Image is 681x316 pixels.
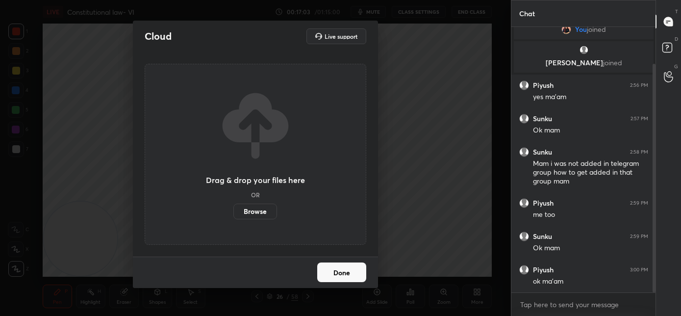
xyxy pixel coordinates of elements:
div: Ok mam [533,126,648,135]
span: joined [587,26,606,33]
p: G [674,63,678,70]
img: default.png [519,80,529,90]
div: 3:00 PM [630,267,648,273]
p: T [675,8,678,15]
div: 2:56 PM [630,82,648,88]
div: me too [533,210,648,220]
h6: Piyush [533,265,554,274]
p: D [675,35,678,43]
h6: Sunku [533,114,552,123]
div: Mam i was not added in telegram group how to get added in that group mam [533,159,648,186]
h5: OR [251,192,260,198]
img: default.png [519,114,529,124]
div: 2:57 PM [631,116,648,122]
span: You [575,26,587,33]
div: 2:59 PM [630,234,648,239]
div: 2:59 PM [630,200,648,206]
img: default.png [519,232,529,241]
h5: Live support [325,33,357,39]
div: yes ma'am [533,92,648,102]
p: [PERSON_NAME] [520,59,648,67]
img: default.png [519,198,529,208]
div: ok ma'am [533,277,648,287]
span: joined [603,58,622,67]
h2: Cloud [145,30,172,43]
h6: Sunku [533,232,552,241]
img: 05514626b3584cb8bf974ab8136fe915.jpg [561,25,571,34]
h3: Drag & drop your files here [206,176,305,184]
div: Ok mam [533,243,648,253]
img: default.png [519,147,529,157]
p: Chat [511,0,543,26]
img: default.png [519,265,529,275]
div: grid [511,27,656,292]
img: default.png [579,45,588,55]
div: 2:58 PM [630,149,648,155]
button: Done [317,263,366,282]
h6: Piyush [533,199,554,208]
h6: Sunku [533,148,552,157]
h6: Piyush [533,81,554,90]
